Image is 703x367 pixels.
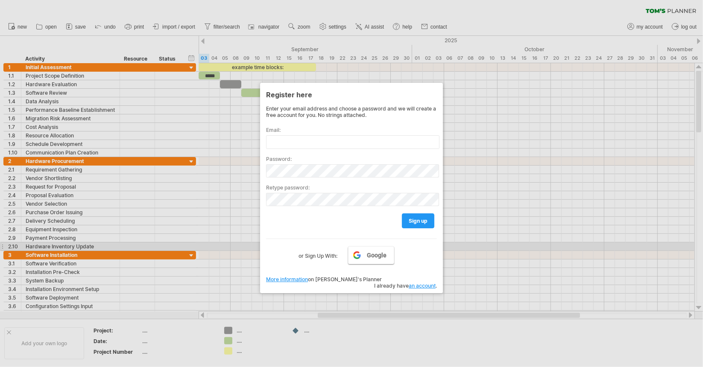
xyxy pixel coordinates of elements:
span: on [PERSON_NAME]'s Planner [266,276,382,283]
div: Enter your email address and choose a password and we will create a free account for you. No stri... [266,105,437,118]
a: sign up [402,213,434,228]
label: Email: [266,127,437,133]
label: or Sign Up With: [299,246,338,261]
div: Register here [266,87,437,102]
span: sign up [409,218,428,224]
span: I already have . [374,283,437,289]
label: Retype password: [266,184,437,191]
label: Password: [266,156,437,162]
a: More information [266,276,308,283]
span: Google [367,252,387,259]
a: Google [348,246,394,264]
a: an account [409,283,436,289]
